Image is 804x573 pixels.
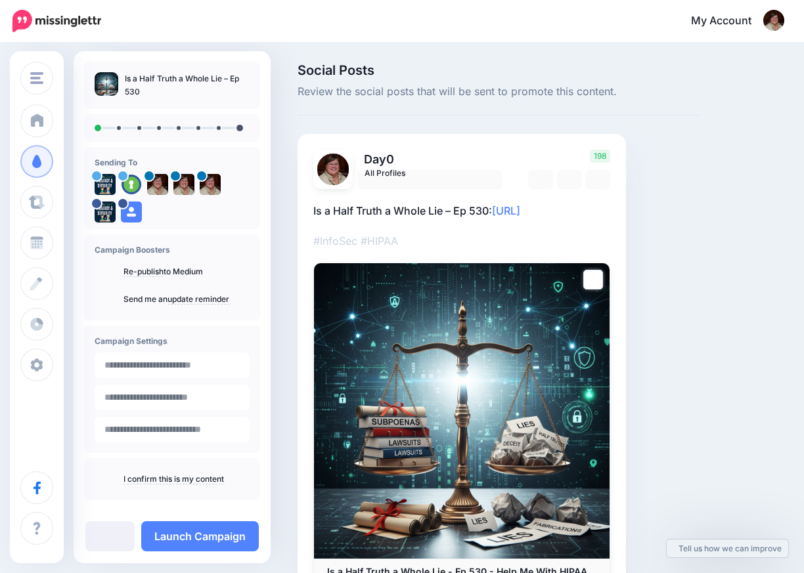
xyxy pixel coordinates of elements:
[298,64,700,77] span: Social Posts
[147,174,168,195] img: 1550026576171-36640.png
[317,154,349,185] img: 1550026576171-36640.png
[95,158,250,167] h4: Sending To
[492,204,520,217] a: [URL]
[386,152,394,166] span: 0
[123,293,250,305] p: Send me an
[121,174,142,195] img: fvLNK7oq-3848.jpg
[358,170,502,189] a: All Profiles
[95,174,116,195] img: M793BMwe-3847.jpg
[121,202,142,223] img: user_default_image.png
[95,72,118,96] img: 174dc0ab1f02c9bf46b690318d743173_thumb.jpg
[313,202,610,219] p: Is a Half Truth a Whole Lie – Ep 530:
[167,294,229,305] a: update reminder
[365,166,487,180] span: All Profiles
[123,474,224,484] a: I confirm this is my content
[313,232,610,249] p: #InfoSec #HIPAA
[12,10,101,32] img: Missinglettr
[123,266,250,278] p: to Medium
[678,5,784,37] a: My Account
[95,245,250,255] h4: Campaign Boosters
[200,174,221,195] img: 1550026576171-36640.png
[95,336,250,346] h4: Campaign Settings
[298,83,700,100] span: Review the social posts that will be sent to promote this content.
[667,540,788,557] a: Tell us how we can improve
[314,263,610,559] img: Is a Half Truth a Whole Lie - Ep 530 - Help Me With HIPAA
[123,266,164,277] a: Re-publish
[173,174,194,195] img: 1550026576171-36640.png
[590,150,610,163] span: 198
[358,150,504,169] p: Day
[125,72,250,98] p: Is a Half Truth a Whole Lie – Ep 530
[30,72,43,84] img: menu.png
[95,202,116,223] img: 278626504_3114553688797903_4384812758264841569_n-bsa23382.jpg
